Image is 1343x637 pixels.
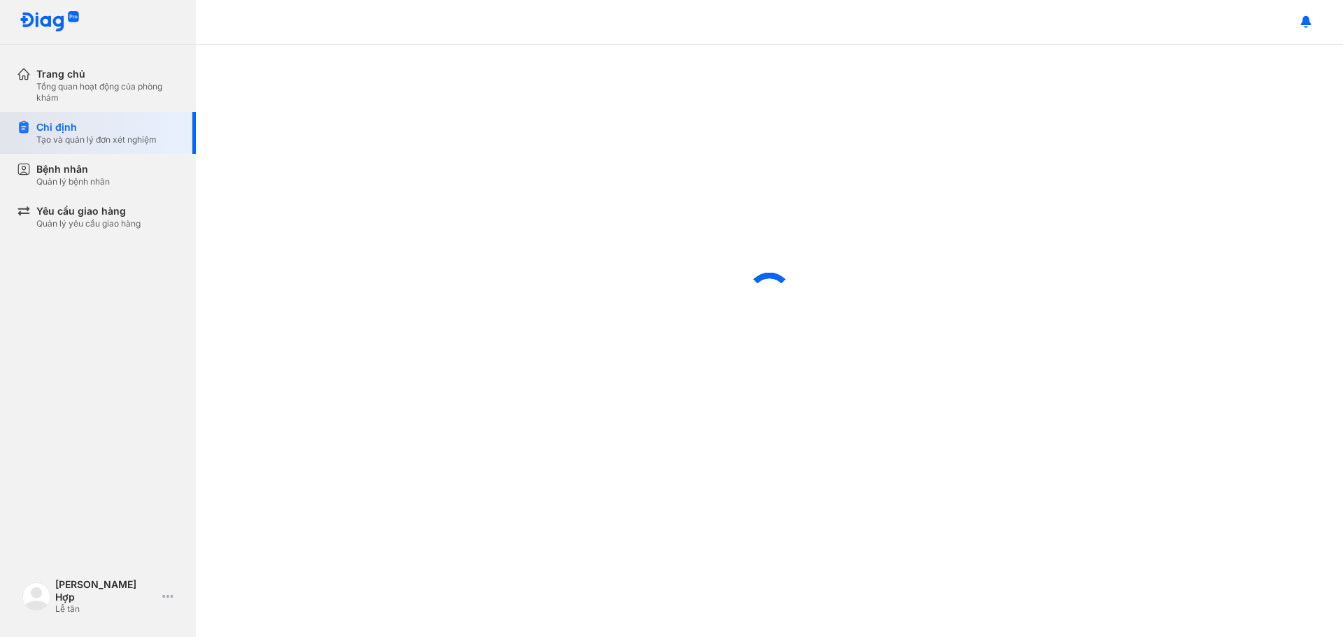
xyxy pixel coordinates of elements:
[36,120,157,134] div: Chỉ định
[36,134,157,145] div: Tạo và quản lý đơn xét nghiệm
[36,67,179,81] div: Trang chủ
[36,204,141,218] div: Yêu cầu giao hàng
[55,578,157,603] div: [PERSON_NAME] Hợp
[20,11,80,33] img: logo
[55,603,157,615] div: Lễ tân
[36,218,141,229] div: Quản lý yêu cầu giao hàng
[36,176,110,187] div: Quản lý bệnh nhân
[36,81,179,103] div: Tổng quan hoạt động của phòng khám
[22,582,50,610] img: logo
[36,162,110,176] div: Bệnh nhân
